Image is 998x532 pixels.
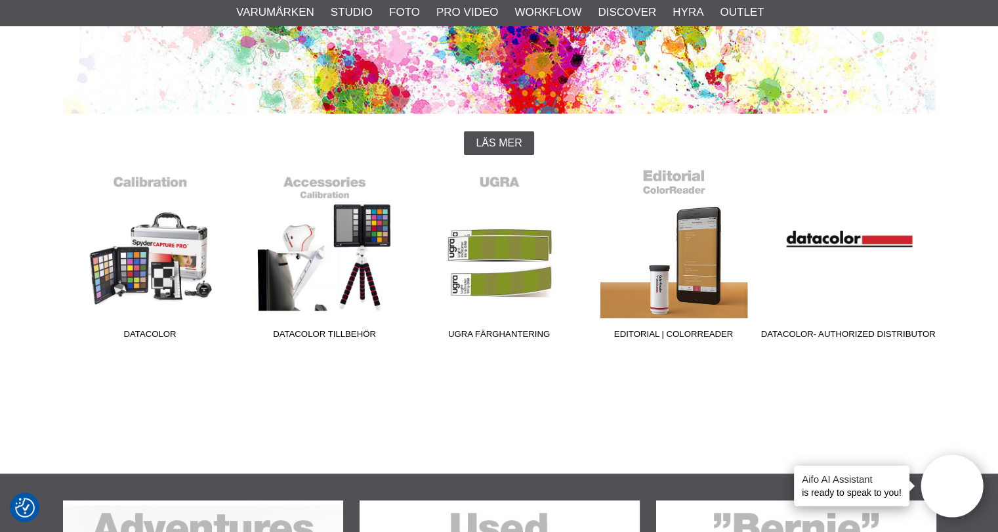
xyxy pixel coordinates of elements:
a: Datacolor Tillbehör [238,168,412,345]
a: Discover [598,4,656,21]
a: Outlet [720,4,764,21]
a: Datacolor- Authorized Distributor [761,168,936,345]
span: Datacolor [63,328,238,345]
span: UGRA Färghantering [412,328,587,345]
a: Datacolor [63,168,238,345]
a: Varumärken [236,4,314,21]
a: Hyra [673,4,703,21]
span: Editorial | ColorReader [587,328,761,345]
a: Pro Video [436,4,498,21]
a: Foto [389,4,420,21]
span: Datacolor- Authorized Distributor [761,328,936,345]
a: Editorial | ColorReader [587,168,761,345]
span: Läs mer [476,137,522,149]
a: Studio [331,4,373,21]
button: Samtyckesinställningar [15,496,35,520]
a: UGRA Färghantering [412,168,587,345]
h4: Aifo AI Assistant [802,472,902,486]
span: Datacolor Tillbehör [238,328,412,345]
div: is ready to speak to you! [794,466,909,506]
img: Revisit consent button [15,498,35,518]
a: Workflow [514,4,581,21]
